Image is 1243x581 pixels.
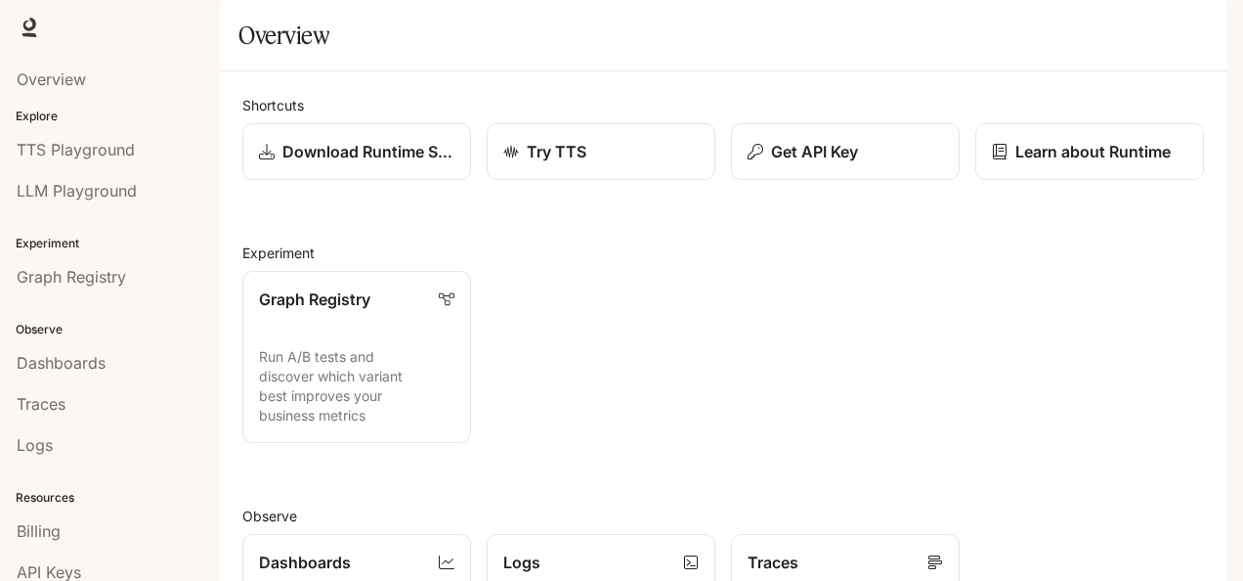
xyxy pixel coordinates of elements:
[487,123,715,180] a: Try TTS
[242,123,471,180] a: Download Runtime SDK
[259,288,370,311] p: Graph Registry
[771,140,858,163] p: Get API Key
[975,123,1204,180] a: Learn about Runtime
[1015,140,1171,163] p: Learn about Runtime
[242,271,471,443] a: Graph RegistryRun A/B tests and discover which variant best improves your business metrics
[259,551,351,574] p: Dashboards
[242,506,1204,526] h2: Observe
[503,551,540,574] p: Logs
[238,16,329,55] h1: Overview
[242,95,1204,115] h2: Shortcuts
[259,347,454,425] p: Run A/B tests and discover which variant best improves your business metrics
[527,140,586,163] p: Try TTS
[731,123,960,180] button: Get API Key
[748,551,798,574] p: Traces
[282,140,454,163] p: Download Runtime SDK
[242,243,1204,263] h2: Experiment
